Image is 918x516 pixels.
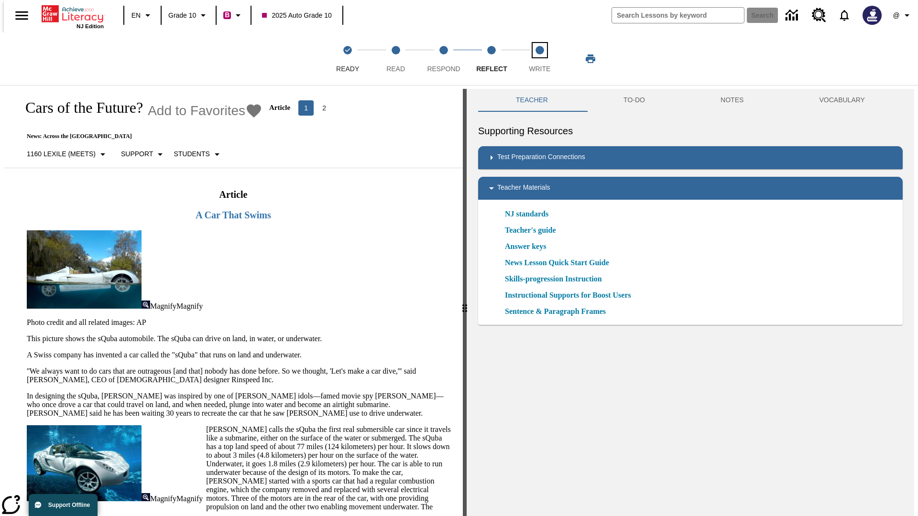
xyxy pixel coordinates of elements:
img: Avatar [863,6,882,25]
span: Reflect [476,65,507,73]
button: Language: EN, Select a language [127,7,158,24]
span: Add to Favorites [148,103,245,118]
button: Add to Favorites - Cars of the Future? [148,102,262,119]
h1: Cars of the Future? [15,99,143,117]
a: Notifications [832,3,857,28]
h6: Supporting Resources [478,123,903,139]
img: High-tech automobile treading water. [27,230,142,309]
div: reading [4,89,463,511]
div: activity [467,89,914,516]
button: Teacher [478,89,586,112]
p: 1160 Lexile (Meets) [27,149,96,159]
span: Ready [336,65,359,73]
a: Instructional Supports for Boost Users, Will open in new browser window or tab [505,290,631,301]
button: Select Student [170,146,226,163]
button: Boost Class color is violet red. Change class color [219,7,248,24]
span: Magnify [176,494,203,503]
a: Answer keys, Will open in new browser window or tab [505,241,546,252]
p: News: Across the [GEOGRAPHIC_DATA] [15,133,333,140]
span: NJ Edition [76,23,104,29]
span: EN [131,11,141,21]
h2: Article [25,189,442,200]
p: A Swiss company has invented a car called the "sQuba" that runs on land and underwater. [27,351,451,359]
div: Test Preparation Connections [478,146,903,169]
a: News Lesson Quick Start Guide, Will open in new browser window or tab [505,257,609,269]
img: Magnify [142,301,150,309]
div: Home [42,3,104,29]
p: Article [269,104,290,112]
input: search field [612,8,744,23]
a: Teacher's guide, Will open in new browser window or tab [505,225,556,236]
img: Close-up of a car with two passengers driving underwater. [27,425,142,501]
button: NOTES [683,89,781,112]
button: Write step 5 of 5 [512,32,568,85]
span: Grade 10 [168,11,196,21]
span: Support Offline [48,502,90,508]
a: Sentence & Paragraph Frames, Will open in new browser window or tab [505,306,606,317]
button: Print [575,50,606,67]
p: Teacher Materials [497,183,550,194]
button: page 1 [298,100,314,116]
div: Instructional Panel Tabs [478,89,903,112]
a: Skills-progression Instruction, Will open in new browser window or tab [505,273,602,285]
button: Open side menu [8,1,36,30]
button: Support Offline [29,494,98,516]
button: Ready(Step completed) step 1 of 5 [320,32,375,85]
span: 2025 Auto Grade 10 [262,11,331,21]
button: Go to page 2 [317,100,332,116]
p: In designing the sQuba, [PERSON_NAME] was inspired by one of [PERSON_NAME] idols—famed movie spy ... [27,392,451,418]
button: Select a new avatar [857,3,887,28]
button: Scaffolds, Support [117,146,170,163]
button: Respond step 3 of 5 [416,32,471,85]
p: Students [174,149,209,159]
span: Magnify [150,302,176,310]
img: Magnify [142,493,150,501]
div: Teacher Materials [478,177,903,200]
button: Grade: Grade 10, Select a grade [164,7,213,24]
a: NJ standards [505,208,554,220]
p: Test Preparation Connections [497,152,585,163]
p: ''We always want to do cars that are outrageous [and that] nobody has done before. So we thought,... [27,367,451,384]
a: Data Center [780,2,806,29]
div: Press Enter or Spacebar and then press right and left arrow keys to move the slider [463,89,467,516]
a: Resource Center, Will open in new tab [806,2,832,28]
span: Magnify [176,302,203,310]
button: VOCABULARY [781,89,903,112]
button: TO-DO [586,89,683,112]
span: Respond [427,65,460,73]
span: Write [529,65,550,73]
span: B [225,9,229,21]
button: Select Lexile, 1160 Lexile (Meets) [23,146,112,163]
nav: Articles pagination [297,100,333,116]
button: Reflect step 4 of 5 [464,32,519,85]
span: Magnify [150,494,176,503]
span: Read [386,65,405,73]
p: Support [121,149,153,159]
button: Profile/Settings [887,7,918,24]
button: Read step 2 of 5 [368,32,423,85]
h3: A Car That Swims [25,210,442,221]
span: @ [893,11,899,21]
p: Photo credit and all related images: AP [27,318,451,327]
p: This picture shows the sQuba automobile. The sQuba can drive on land, in water, or underwater. [27,334,451,343]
